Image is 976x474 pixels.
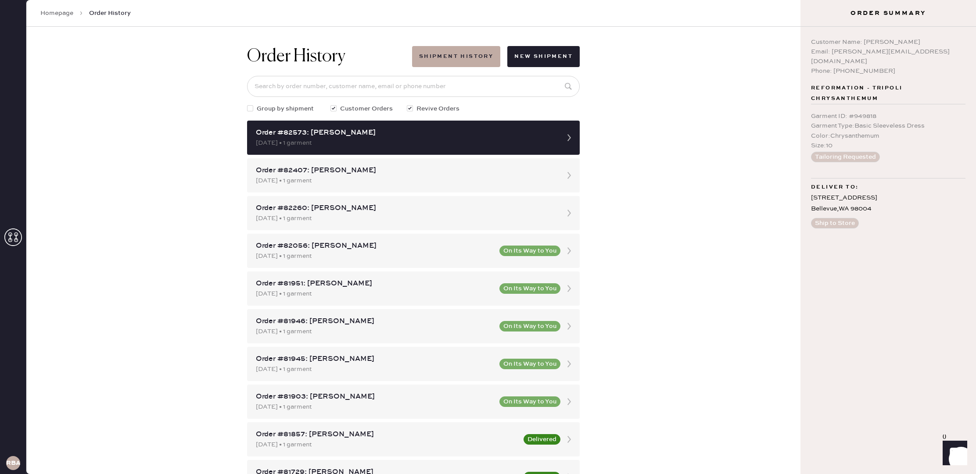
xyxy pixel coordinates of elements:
[811,111,965,121] div: Garment ID : # 949818
[880,340,946,352] th: QTY
[132,352,880,363] td: Basic Strap Dress - Reformation - Pernille Pink - Size: S
[28,59,946,69] div: Packing slip
[499,246,560,256] button: On Its Way to You
[256,214,555,223] div: [DATE] • 1 garment
[97,160,902,171] td: Basic Sleeveless Dress - Reformation - [GEOGRAPHIC_DATA] Chrysanthemum - Size: 10
[28,69,946,80] div: Order # 82573
[28,103,946,135] div: # 89014 [PERSON_NAME] [PERSON_NAME] [EMAIL_ADDRESS][DOMAIN_NAME]
[811,152,880,162] button: Tailoring Requested
[97,148,902,160] th: Description
[256,392,494,402] div: Order #81903: [PERSON_NAME]
[499,359,560,369] button: On Its Way to You
[412,46,500,67] button: Shipment History
[902,160,946,171] td: 1
[256,128,555,138] div: Order #82573: [PERSON_NAME]
[28,93,946,103] div: Customer information
[28,340,132,352] th: ID
[256,278,494,289] div: Order #81951: [PERSON_NAME]
[256,440,518,449] div: [DATE] • 1 garment
[28,296,946,327] div: # 88941 [PERSON_NAME] [PERSON_NAME] [EMAIL_ADDRESS][DOMAIN_NAME]
[257,104,314,114] span: Group by shipment
[800,9,976,18] h3: Order Summary
[811,182,858,192] span: Deliver to:
[28,160,97,171] td: 949818
[902,148,946,160] th: QTY
[811,66,965,76] div: Phone: [PHONE_NUMBER]
[256,176,555,185] div: [DATE] • 1 garment
[474,11,500,37] img: logo
[811,83,965,104] span: Reformation - Tripoli Chrysanthemum
[28,251,946,261] div: Packing slip
[256,289,494,299] div: [DATE] • 1 garment
[40,9,73,18] a: Homepage
[340,104,393,114] span: Customer Orders
[811,218,859,228] button: Ship to Store
[247,46,345,67] h1: Order History
[524,434,560,445] button: Delivered
[811,141,965,150] div: Size : 10
[28,453,946,464] div: Order # 82260
[256,165,555,176] div: Order #82407: [PERSON_NAME]
[28,261,946,272] div: Order # 82407
[256,241,494,251] div: Order #82056: [PERSON_NAME]
[880,352,946,363] td: 1
[811,121,965,131] div: Garment Type : Basic Sleeveless Dress
[28,285,946,296] div: Customer information
[507,46,580,67] button: New Shipment
[811,131,965,141] div: Color : Chrysanthemum
[416,104,459,114] span: Revive Orders
[256,364,494,374] div: [DATE] • 1 garment
[256,251,494,261] div: [DATE] • 1 garment
[256,327,494,336] div: [DATE] • 1 garment
[256,429,518,440] div: Order #81857: [PERSON_NAME]
[256,354,494,364] div: Order #81945: [PERSON_NAME]
[811,192,965,214] div: [STREET_ADDRESS] Bellevue , WA 98004
[28,148,97,160] th: ID
[474,203,500,229] img: logo
[256,402,494,412] div: [DATE] • 1 garment
[256,316,494,327] div: Order #81946: [PERSON_NAME]
[811,37,965,47] div: Customer Name: [PERSON_NAME]
[811,47,965,66] div: Email: [PERSON_NAME][EMAIL_ADDRESS][DOMAIN_NAME]
[499,283,560,294] button: On Its Way to You
[499,321,560,331] button: On Its Way to You
[256,203,555,214] div: Order #82260: [PERSON_NAME]
[28,352,132,363] td: 936624
[247,76,580,97] input: Search by order number, customer name, email or phone number
[455,365,520,372] img: Logo
[474,395,500,421] img: logo
[89,9,131,18] span: Order History
[499,396,560,407] button: On Its Way to You
[934,435,972,472] iframe: Front Chat
[6,460,20,466] h3: RBA
[455,173,520,180] img: Logo
[256,138,555,148] div: [DATE] • 1 garment
[28,443,946,453] div: Packing slip
[132,340,880,352] th: Description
